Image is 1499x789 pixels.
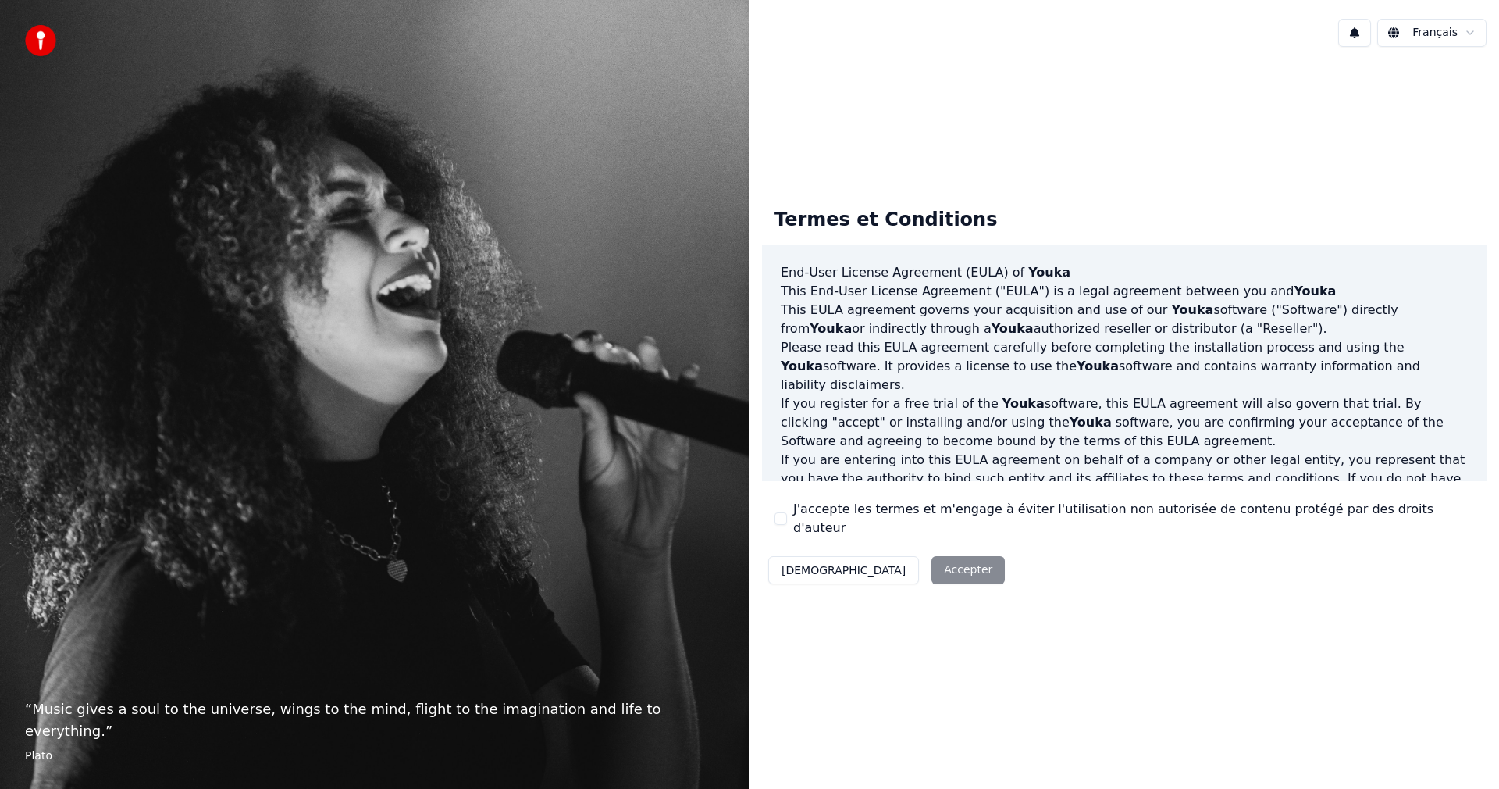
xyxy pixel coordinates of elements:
h3: End-User License Agreement (EULA) of [781,263,1468,282]
span: Youka [1028,265,1070,280]
p: If you register for a free trial of the software, this EULA agreement will also govern that trial... [781,394,1468,451]
p: Please read this EULA agreement carefully before completing the installation process and using th... [781,338,1468,394]
span: Youka [992,321,1034,336]
div: Termes et Conditions [762,195,1009,245]
p: This End-User License Agreement ("EULA") is a legal agreement between you and [781,282,1468,301]
p: “ Music gives a soul to the universe, wings to the mind, flight to the imagination and life to ev... [25,698,725,742]
button: [DEMOGRAPHIC_DATA] [768,556,919,584]
p: This EULA agreement governs your acquisition and use of our software ("Software") directly from o... [781,301,1468,338]
span: Youka [1171,302,1213,317]
span: Youka [1294,284,1336,298]
p: If you are entering into this EULA agreement on behalf of a company or other legal entity, you re... [781,451,1468,526]
img: youka [25,25,56,56]
span: Youka [1077,359,1119,373]
span: Youka [810,321,852,336]
span: Youka [1002,396,1045,411]
footer: Plato [25,748,725,764]
label: J'accepte les termes et m'engage à éviter l'utilisation non autorisée de contenu protégé par des ... [793,500,1474,537]
span: Youka [1070,415,1112,430]
span: Youka [781,359,823,373]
